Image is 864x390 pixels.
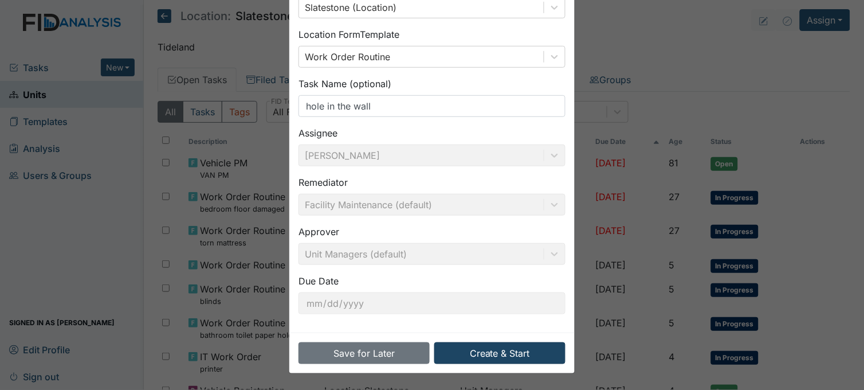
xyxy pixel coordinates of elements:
button: Save for Later [299,342,430,364]
label: Location Form Template [299,28,399,41]
label: Due Date [299,274,339,288]
div: Slatestone (Location) [305,1,396,14]
button: Create & Start [434,342,565,364]
div: Work Order Routine [305,50,390,64]
label: Task Name (optional) [299,77,391,91]
label: Assignee [299,126,337,140]
label: Remediator [299,175,348,189]
label: Approver [299,225,339,239]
